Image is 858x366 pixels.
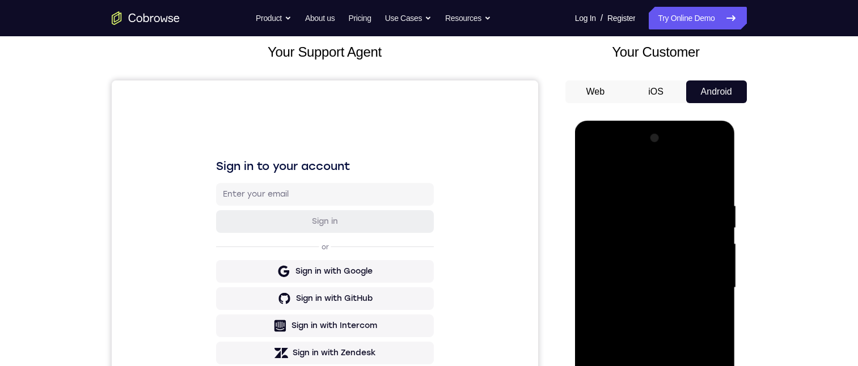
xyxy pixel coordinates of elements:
[256,7,291,29] button: Product
[112,42,538,62] h2: Your Support Agent
[104,180,322,202] button: Sign in with Google
[184,185,261,197] div: Sign in with Google
[565,80,626,103] button: Web
[208,162,219,171] p: or
[385,7,432,29] button: Use Cases
[649,7,746,29] a: Try Online Demo
[348,7,371,29] a: Pricing
[192,293,272,301] a: Create a new account
[104,234,322,257] button: Sign in with Intercom
[686,80,747,103] button: Android
[601,11,603,25] span: /
[565,42,747,62] h2: Your Customer
[180,240,265,251] div: Sign in with Intercom
[445,7,491,29] button: Resources
[104,293,322,302] p: Don't have an account?
[181,267,264,278] div: Sign in with Zendesk
[104,207,322,229] button: Sign in with GitHub
[575,7,596,29] a: Log In
[112,11,180,25] a: Go to the home page
[625,80,686,103] button: iOS
[104,261,322,284] button: Sign in with Zendesk
[607,7,635,29] a: Register
[305,7,335,29] a: About us
[184,212,261,224] div: Sign in with GitHub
